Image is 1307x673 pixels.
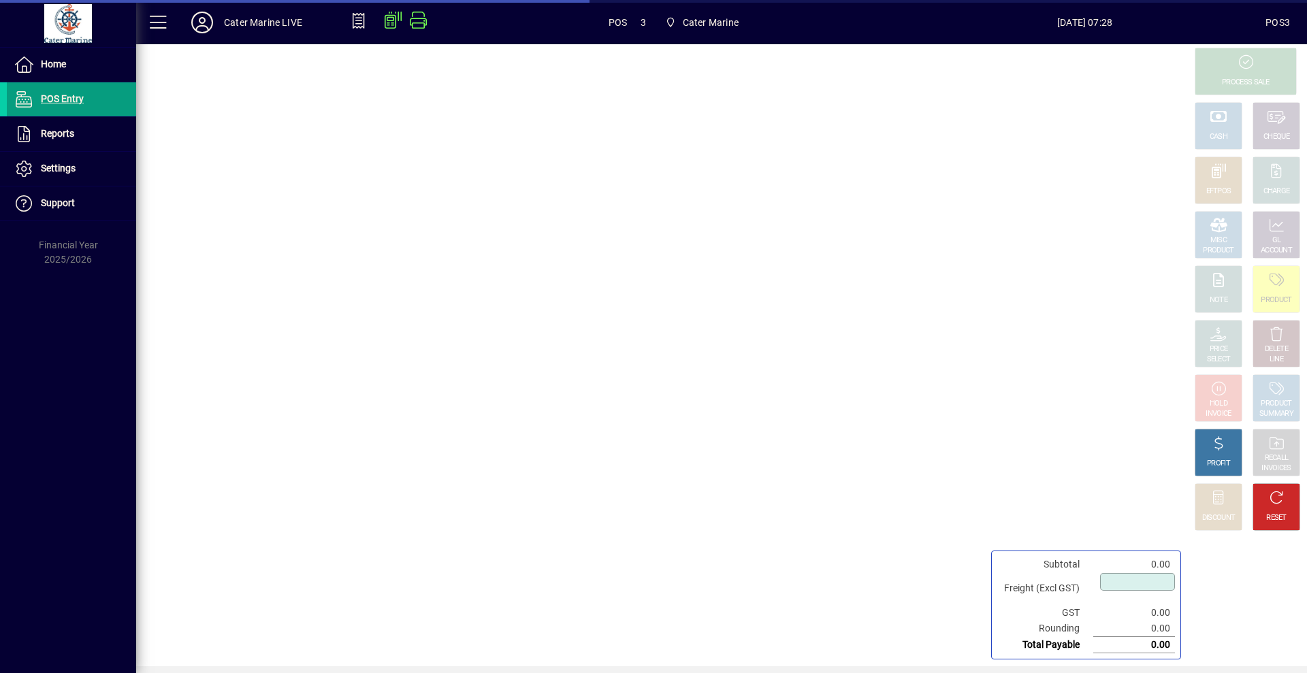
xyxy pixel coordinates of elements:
td: Freight (Excl GST) [997,572,1093,605]
span: 3 [641,12,646,33]
td: GST [997,605,1093,621]
div: HOLD [1210,399,1227,409]
span: Reports [41,128,74,139]
div: PRODUCT [1203,246,1233,256]
td: 0.00 [1093,621,1175,637]
div: EFTPOS [1206,186,1231,197]
div: CASH [1210,132,1227,142]
a: Home [7,48,136,82]
td: 0.00 [1093,605,1175,621]
td: Total Payable [997,637,1093,653]
span: Support [41,197,75,208]
div: MISC [1210,235,1227,246]
div: PRODUCT [1261,295,1291,306]
td: 0.00 [1093,637,1175,653]
div: GL [1272,235,1281,246]
td: Rounding [997,621,1093,637]
a: Reports [7,117,136,151]
div: RESET [1266,513,1287,523]
div: POS3 [1265,12,1290,33]
div: INVOICE [1206,409,1231,419]
span: Settings [41,163,76,174]
span: [DATE] 07:28 [904,12,1265,33]
a: Support [7,186,136,220]
div: SUMMARY [1259,409,1293,419]
div: CHARGE [1263,186,1290,197]
div: RECALL [1265,453,1289,463]
div: SELECT [1207,355,1231,365]
td: 0.00 [1093,557,1175,572]
div: DISCOUNT [1202,513,1235,523]
span: POS Entry [41,93,84,104]
div: PRICE [1210,344,1228,355]
div: PROCESS SALE [1222,78,1270,88]
span: POS [609,12,628,33]
span: Cater Marine [683,12,739,33]
a: Settings [7,152,136,186]
div: ACCOUNT [1261,246,1292,256]
span: Home [41,59,66,69]
div: CHEQUE [1263,132,1289,142]
div: PRODUCT [1261,399,1291,409]
button: Profile [180,10,224,35]
div: INVOICES [1261,463,1291,474]
div: PROFIT [1207,459,1230,469]
div: LINE [1270,355,1283,365]
div: Cater Marine LIVE [224,12,302,33]
div: NOTE [1210,295,1227,306]
div: DELETE [1265,344,1288,355]
td: Subtotal [997,557,1093,572]
span: Cater Marine [660,10,744,35]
